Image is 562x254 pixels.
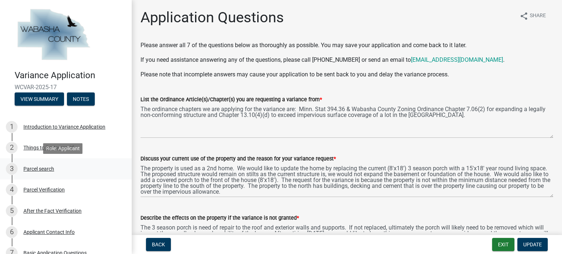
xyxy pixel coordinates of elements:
[15,84,117,91] span: WCVAR-2025-17
[6,121,18,133] div: 1
[140,97,322,102] label: List the Ordinance Article(s)/Chapter(s) you are requesting a variance from
[530,12,546,20] span: Share
[23,187,65,192] div: Parcel Verification
[140,41,553,50] p: Please answer all 7 of the questions below as thoroughly as possible. You may save your applicati...
[23,145,74,150] div: Things to Be Aware Of
[67,96,95,102] wm-modal-confirm: Notes
[23,124,105,129] div: Introduction to Variance Application
[6,205,18,217] div: 5
[140,70,553,79] p: Please note that incomplete answers may cause your application to be sent back to you and delay t...
[140,9,284,26] h1: Application Questions
[411,56,503,63] a: [EMAIL_ADDRESS][DOMAIN_NAME]
[15,70,126,81] h4: Variance Application
[152,242,165,247] span: Back
[520,12,528,20] i: share
[23,166,54,171] div: Parcel search
[517,238,548,251] button: Update
[6,226,18,238] div: 6
[523,242,542,247] span: Update
[140,216,299,221] label: Describe the effects on the property if the variance is not granted
[514,9,552,23] button: shareShare
[15,8,92,62] img: Wabasha County, Minnesota
[43,143,83,154] div: Role: Applicant
[23,230,75,235] div: Applicant Contact Info
[15,96,64,102] wm-modal-confirm: Summary
[140,56,553,64] p: If you need assistance answering any of the questions, please call [PHONE_NUMBER] or send an emai...
[146,238,171,251] button: Back
[140,156,336,162] label: Discuss your current use of the property and the reason for your variance request
[6,142,18,153] div: 2
[67,92,95,106] button: Notes
[23,208,82,213] div: After the Fact Verification
[15,92,64,106] button: View Summary
[492,238,514,251] button: Exit
[6,163,18,175] div: 3
[6,184,18,196] div: 4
